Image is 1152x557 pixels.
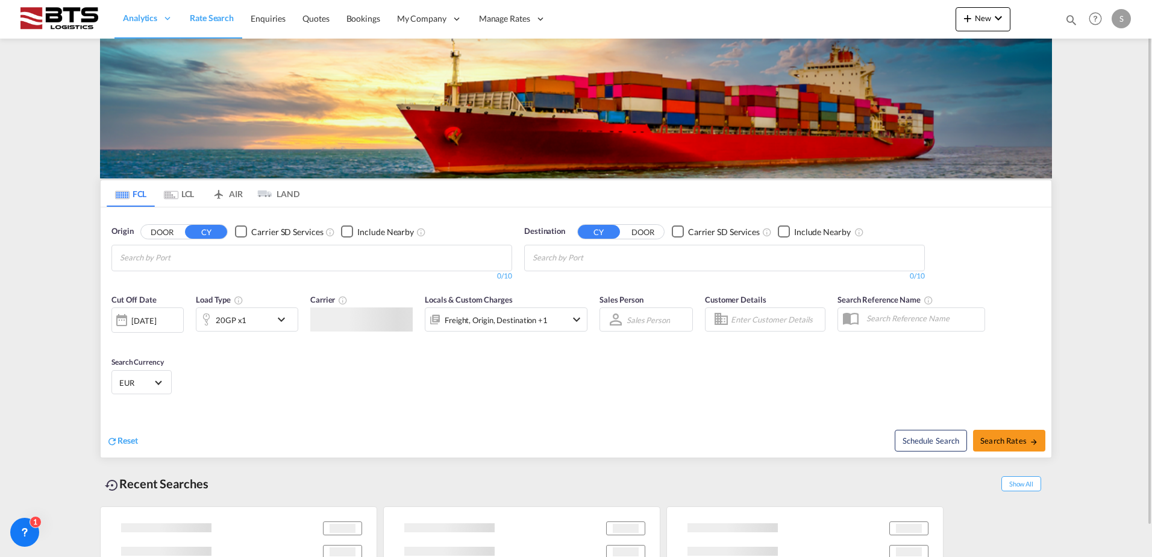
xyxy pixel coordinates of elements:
button: CY [185,225,227,239]
span: Analytics [123,12,157,24]
span: Sales Person [599,295,643,304]
md-icon: icon-plus 400-fg [960,11,975,25]
span: Locals & Custom Charges [425,295,513,304]
div: 0/10 [524,271,925,282]
md-tab-item: AIR [203,180,251,207]
md-checkbox: Checkbox No Ink [341,225,414,238]
span: Quotes [302,13,329,24]
md-select: Sales Person [625,311,671,329]
span: Origin [111,225,133,238]
div: Freight Origin Destination Factory Stuffing [445,312,548,329]
span: EUR [119,377,153,388]
div: S [1112,9,1131,28]
md-icon: icon-backup-restore [105,478,119,492]
md-pagination-wrapper: Use the left and right arrow keys to navigate between tabs [107,180,299,207]
md-datepicker: Select [111,332,121,348]
span: Rate Search [190,13,234,23]
div: 20GP x1icon-chevron-down [196,307,298,332]
md-icon: icon-information-outline [234,295,243,305]
button: Search Ratesicon-arrow-right [973,430,1045,452]
md-icon: Unchecked: Ignores neighbouring ports when fetching rates.Checked : Includes neighbouring ports w... [416,227,426,237]
div: icon-refreshReset [107,435,138,448]
div: icon-magnify [1065,13,1078,31]
md-icon: Your search will be saved by the below given name [924,295,933,305]
div: Freight Origin Destination Factory Stuffingicon-chevron-down [425,307,587,332]
md-tab-item: FCL [107,180,155,207]
span: Destination [524,225,565,238]
span: Search Reference Name [837,295,933,304]
md-checkbox: Checkbox No Ink [778,225,851,238]
md-tab-item: LAND [251,180,299,207]
md-icon: Unchecked: Search for CY (Container Yard) services for all selected carriers.Checked : Search for... [325,227,335,237]
div: Help [1085,8,1112,30]
div: [DATE] [111,307,184,333]
input: Search Reference Name [860,309,985,327]
md-icon: Unchecked: Search for CY (Container Yard) services for all selected carriers.Checked : Search for... [762,227,772,237]
md-icon: icon-magnify [1065,13,1078,27]
span: Search Currency [111,357,164,367]
div: Include Nearby [357,226,414,238]
div: Include Nearby [794,226,851,238]
md-select: Select Currency: € EUREuro [118,374,165,391]
md-icon: icon-airplane [211,187,226,196]
md-icon: icon-chevron-down [569,312,584,327]
span: My Company [397,13,446,25]
span: Customer Details [705,295,766,304]
span: Manage Rates [479,13,530,25]
div: Carrier SD Services [251,226,323,238]
span: Enquiries [251,13,286,24]
span: Help [1085,8,1106,29]
button: CY [578,225,620,239]
md-icon: icon-refresh [107,436,117,447]
span: Reset [117,435,138,445]
img: cdcc71d0be7811ed9adfbf939d2aa0e8.png [18,5,99,33]
span: Show All [1001,476,1041,491]
button: DOOR [622,225,664,239]
span: Search Rates [980,436,1038,445]
div: 20GP x1 [216,312,246,329]
button: icon-plus 400-fgNewicon-chevron-down [956,7,1010,31]
img: LCL+%26+FCL+BACKGROUND.png [100,39,1052,178]
md-icon: icon-chevron-down [991,11,1006,25]
input: Chips input. [533,248,647,268]
div: Recent Searches [100,470,213,497]
md-chips-wrap: Chips container with autocompletion. Enter the text area, type text to search, and then use the u... [118,245,239,268]
div: 0/10 [111,271,512,282]
md-chips-wrap: Chips container with autocompletion. Enter the text area, type text to search, and then use the u... [531,245,652,268]
md-checkbox: Checkbox No Ink [235,225,323,238]
md-icon: icon-arrow-right [1030,438,1038,446]
span: Cut Off Date [111,295,157,304]
md-icon: icon-chevron-down [274,312,295,327]
input: Enter Customer Details [731,310,821,329]
md-checkbox: Checkbox No Ink [672,225,760,238]
input: Chips input. [120,248,234,268]
span: Bookings [346,13,380,24]
md-tab-item: LCL [155,180,203,207]
md-icon: Unchecked: Ignores neighbouring ports when fetching rates.Checked : Includes neighbouring ports w... [854,227,864,237]
button: Note: By default Schedule search will only considerorigin ports, destination ports and cut off da... [895,430,967,452]
span: New [960,13,1006,23]
button: DOOR [141,225,183,239]
span: Load Type [196,295,243,304]
div: OriginDOOR CY Checkbox No InkUnchecked: Search for CY (Container Yard) services for all selected ... [101,207,1051,458]
div: Carrier SD Services [688,226,760,238]
md-icon: The selected Trucker/Carrierwill be displayed in the rate results If the rates are from another f... [338,295,348,305]
span: Carrier [310,295,348,304]
div: [DATE] [131,315,156,326]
